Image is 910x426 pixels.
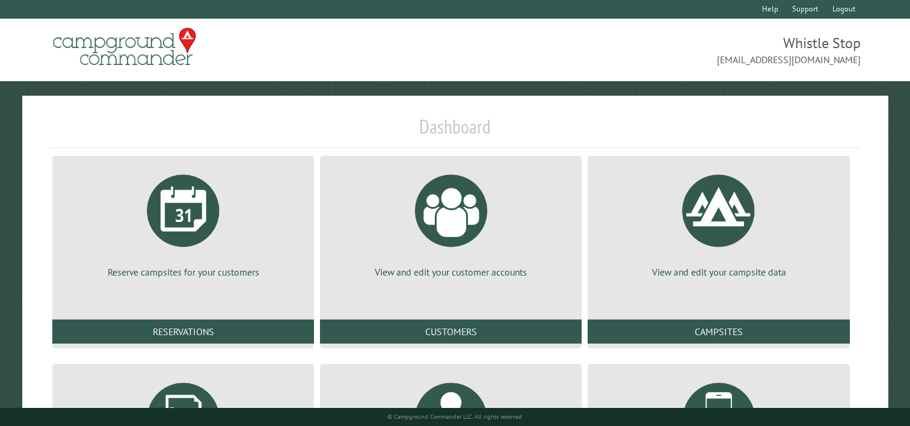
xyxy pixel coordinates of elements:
span: Whistle Stop [EMAIL_ADDRESS][DOMAIN_NAME] [455,33,861,67]
a: Reservations [52,319,314,344]
a: Campsites [588,319,849,344]
h1: Dashboard [49,115,861,148]
a: Customers [320,319,582,344]
a: Reserve campsites for your customers [67,165,300,279]
small: © Campground Commander LLC. All rights reserved. [387,413,523,421]
p: Reserve campsites for your customers [67,265,300,279]
a: View and edit your customer accounts [334,165,567,279]
p: View and edit your customer accounts [334,265,567,279]
a: View and edit your campsite data [602,165,835,279]
img: Campground Commander [49,23,200,70]
p: View and edit your campsite data [602,265,835,279]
